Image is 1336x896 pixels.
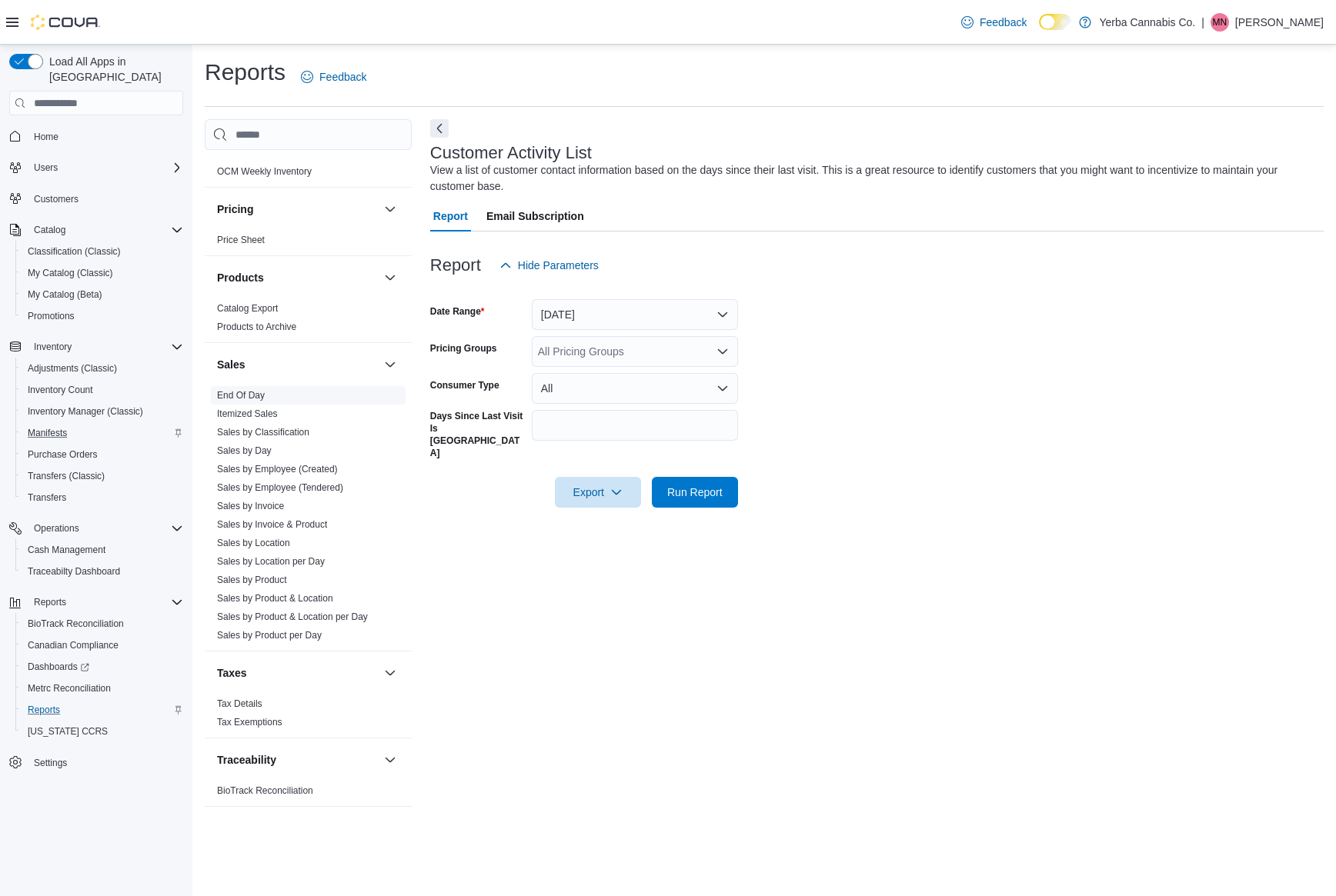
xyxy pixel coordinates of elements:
button: My Catalog (Classic) [15,262,189,284]
span: Sales by Product & Location per Day [217,611,368,623]
input: Dark Mode [1039,14,1071,30]
span: Promotions [28,310,75,322]
span: My Catalog (Beta) [22,285,183,304]
button: Purchase Orders [15,444,189,465]
button: Classification (Classic) [15,241,189,262]
a: My Catalog (Classic) [22,264,119,282]
a: Customers [28,190,85,208]
button: Operations [28,519,85,538]
span: Feedback [319,69,366,85]
div: Pricing [205,231,412,255]
a: Transfers (Classic) [22,467,111,485]
span: Purchase Orders [22,445,183,464]
span: Catalog [34,224,65,236]
span: Home [34,131,58,143]
span: Settings [28,753,183,772]
span: Home [28,126,183,145]
span: Operations [28,519,183,538]
label: Days Since Last Visit Is [GEOGRAPHIC_DATA] [430,410,526,459]
span: Washington CCRS [22,722,183,741]
span: Settings [34,757,67,769]
span: Sales by Employee (Created) [217,463,338,475]
span: Sales by Location [217,537,290,549]
span: Inventory [34,341,72,353]
button: Canadian Compliance [15,635,189,656]
button: Traceability [217,752,378,768]
a: Sales by Employee (Created) [217,464,338,475]
span: Manifests [22,424,183,442]
button: Taxes [217,665,378,681]
button: Cash Management [15,539,189,561]
button: Sales [217,357,378,372]
span: Sales by Classification [217,426,309,438]
span: Feedback [980,15,1027,30]
p: Yerba Cannabis Co. [1099,13,1195,32]
span: Sales by Product per Day [217,629,322,641]
a: Cash Management [22,541,112,559]
a: Sales by Invoice & Product [217,519,327,530]
div: Michael Nezi [1211,13,1229,32]
button: Users [28,158,64,177]
button: Next [430,119,449,138]
a: Dashboards [22,658,95,676]
a: Feedback [295,62,372,92]
button: Catalog [3,219,189,241]
button: Customers [3,188,189,210]
a: Sales by Location [217,538,290,548]
a: Traceabilty Dashboard [22,562,126,581]
div: Sales [205,386,412,651]
span: MN [1213,13,1227,32]
button: Users [3,157,189,178]
span: Adjustments (Classic) [28,362,117,375]
a: Price Sheet [217,235,265,245]
h3: Report [430,256,481,275]
span: Metrc Reconciliation [28,682,111,694]
span: Purchase Orders [28,448,98,461]
span: Dashboards [22,658,183,676]
button: Inventory [28,338,78,356]
h3: Pricing [217,202,253,217]
span: Classification (Classic) [22,242,183,261]
span: Traceabilty Dashboard [28,565,120,578]
a: OCM Weekly Inventory [217,166,312,177]
span: Reports [28,704,60,716]
p: [PERSON_NAME] [1235,13,1324,32]
button: Metrc Reconciliation [15,678,189,699]
button: Traceabilty Dashboard [15,561,189,582]
span: Customers [34,193,78,205]
span: [US_STATE] CCRS [28,725,108,738]
button: Products [217,270,378,285]
a: Sales by Invoice [217,501,284,511]
button: Sales [381,355,399,374]
button: Taxes [381,664,399,682]
span: Export [564,477,632,508]
span: Cash Management [22,541,183,559]
span: Inventory Count [28,384,93,396]
label: Pricing Groups [430,342,497,355]
a: Transfers [22,488,72,507]
span: Transfers (Classic) [22,467,183,485]
span: Customers [28,189,183,208]
span: Sales by Product [217,574,287,586]
span: Users [34,162,58,174]
span: Sales by Location per Day [217,555,325,568]
button: Inventory Manager (Classic) [15,401,189,422]
a: Classification (Classic) [22,242,127,261]
span: Catalog Export [217,302,278,315]
nav: Complex example [9,118,183,814]
a: Home [28,128,65,146]
span: Promotions [22,307,183,325]
span: Manifests [28,427,67,439]
button: BioTrack Reconciliation [15,613,189,635]
a: Tax Exemptions [217,717,282,728]
h3: Products [217,270,264,285]
a: Catalog Export [217,303,278,314]
a: BioTrack Reconciliation [217,785,313,796]
span: Transfers [28,491,66,504]
h3: Traceability [217,752,276,768]
span: Classification (Classic) [28,245,121,258]
span: Load All Apps in [GEOGRAPHIC_DATA] [43,54,183,85]
span: Reports [28,593,183,611]
button: Transfers (Classic) [15,465,189,487]
a: End Of Day [217,390,265,401]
